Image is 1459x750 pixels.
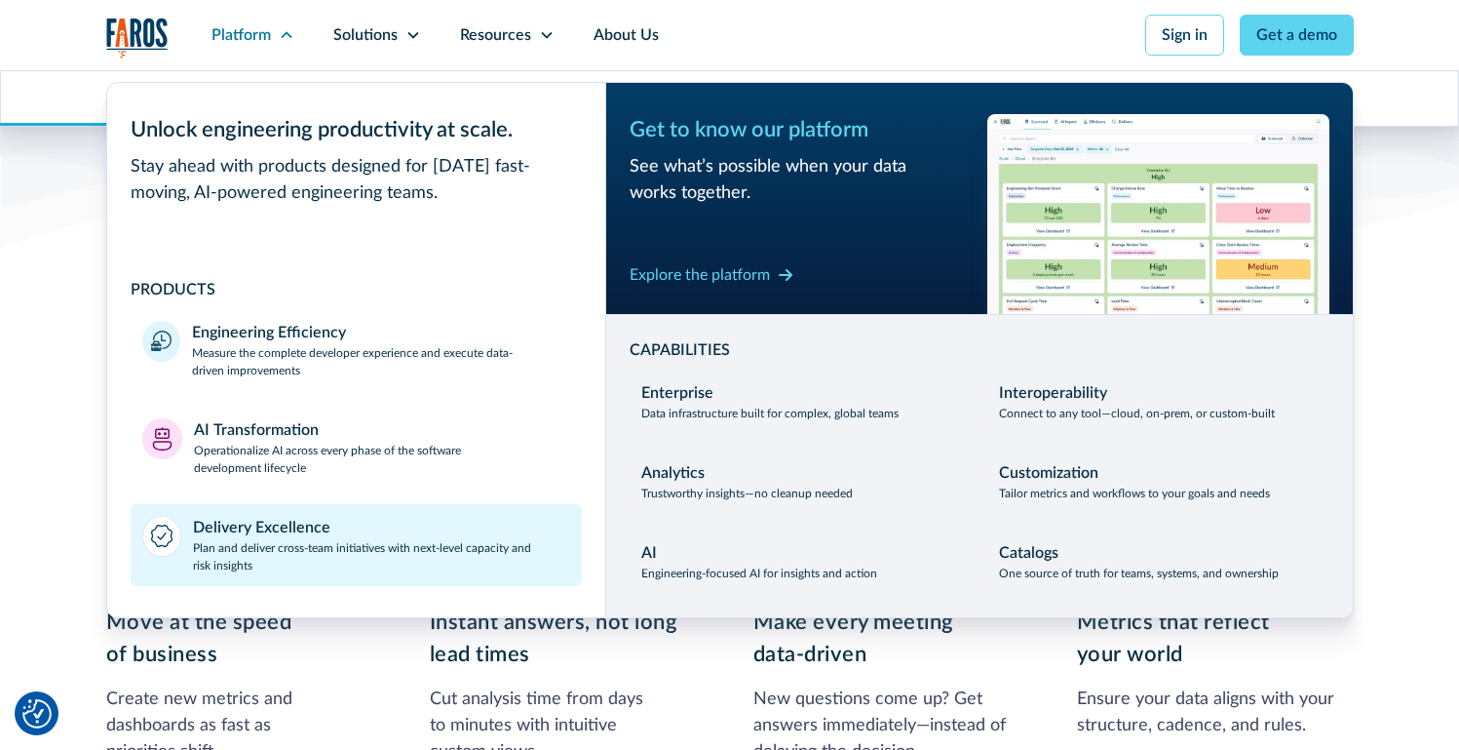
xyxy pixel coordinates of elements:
a: Engineering EfficiencyMeasure the complete developer experience and execute data-driven improvements [131,309,582,391]
div: Catalogs [999,541,1058,565]
div: Analytics [641,461,705,485]
p: Tailor metrics and workflows to your goals and needs [999,485,1270,502]
p: One source of truth for teams, systems, and ownership [999,565,1279,582]
h3: Instant answers, not long lead times [430,607,707,671]
h3: Make every meeting data-driven [753,607,1030,671]
div: See what’s possible when your data works together. [630,154,972,207]
a: CatalogsOne source of truth for teams, systems, and ownership [987,530,1329,594]
p: Plan and deliver cross-team initiatives with next-level capacity and risk insights [193,539,570,574]
a: Sign in [1145,15,1224,56]
a: AI TransformationOperationalize AI across every phase of the software development lifecycle [131,407,582,489]
a: Delivery ExcellencePlan and deliver cross-team initiatives with next-level capacity and risk insi... [131,504,582,586]
div: Ensure your data aligns with your structure, cadence, and rules. [1077,687,1354,739]
div: Platform [211,23,271,47]
div: PRODUCTS [131,278,582,301]
img: Logo of the analytics and reporting company Faros. [106,18,169,58]
p: Trustworthy insights—no cleanup needed [641,485,853,502]
p: Operationalize AI across every phase of the software development lifecycle [194,442,570,477]
div: AI [641,541,657,565]
div: Stay ahead with products designed for [DATE] fast-moving, AI-powered engineering teams. [131,154,582,207]
div: Engineering Efficiency [192,321,346,344]
p: Measure the complete developer experience and execute data-driven improvements [192,344,570,379]
a: CustomizationTailor metrics and workflows to your goals and needs [987,450,1329,514]
a: AnalyticsTrustworthy insights—no cleanup needed [630,450,972,514]
p: Connect to any tool—cloud, on-prem, or custom-built [999,405,1275,422]
p: Data infrastructure built for complex, global teams [641,405,899,422]
nav: Platform [106,70,1354,618]
a: home [106,18,169,58]
h3: Move at the speed of business [106,607,383,671]
a: EnterpriseData infrastructure built for complex, global teams [630,370,972,434]
div: Explore the platform [630,263,770,287]
div: Resources [460,23,531,47]
div: Enterprise [641,381,713,405]
div: CAPABILITIES [630,338,1329,362]
h3: Metrics that reflect your world [1077,607,1354,671]
a: AIEngineering-focused AI for insights and action [630,530,972,594]
div: Solutions [333,23,398,47]
a: Get a demo [1240,15,1354,56]
div: Delivery Excellence [193,516,330,539]
div: Get to know our platform [630,114,972,146]
div: AI Transformation [194,418,319,442]
button: Cookie Settings [22,699,52,729]
p: Engineering-focused AI for insights and action [641,565,877,582]
a: InteroperabilityConnect to any tool—cloud, on-prem, or custom-built [987,370,1329,434]
div: Interoperability [999,381,1107,405]
div: Customization [999,461,1098,485]
a: Explore the platform [630,259,793,291]
img: Workflow productivity trends heatmap chart [987,114,1329,314]
img: Revisit consent button [22,699,52,729]
div: Unlock engineering productivity at scale. [131,114,582,146]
